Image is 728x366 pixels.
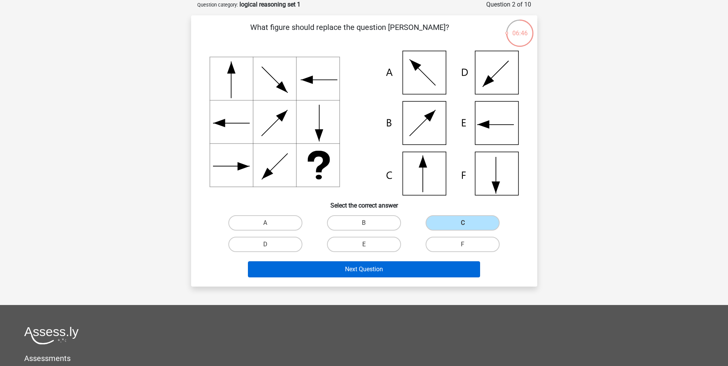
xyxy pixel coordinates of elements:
[426,237,500,252] label: F
[203,196,525,209] h6: Select the correct answer
[426,215,500,231] label: C
[24,354,704,363] h5: Assessments
[228,237,302,252] label: D
[327,215,401,231] label: B
[228,215,302,231] label: A
[505,19,534,38] div: 06:46
[248,261,480,277] button: Next Question
[24,326,79,345] img: Assessly logo
[203,21,496,45] p: What figure should replace the question [PERSON_NAME]?
[327,237,401,252] label: E
[197,2,238,8] small: Question category:
[239,1,300,8] strong: logical reasoning set 1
